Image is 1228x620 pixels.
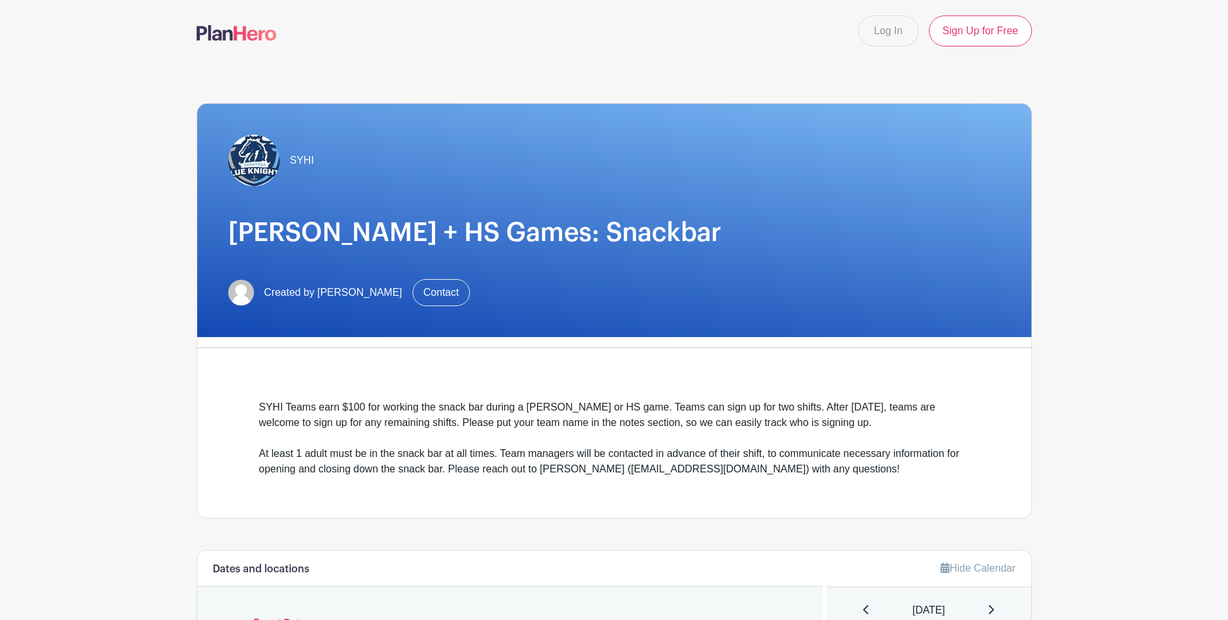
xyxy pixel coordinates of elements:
a: Sign Up for Free [929,15,1031,46]
a: Log In [858,15,919,46]
span: [DATE] [913,603,945,618]
h1: [PERSON_NAME] + HS Games: Snackbar [228,217,1000,248]
a: Contact [413,279,470,306]
h6: Dates and locations [213,563,309,576]
img: default-ce2991bfa6775e67f084385cd625a349d9dcbb7a52a09fb2fda1e96e2d18dcdb.png [228,280,254,305]
span: Created by [PERSON_NAME] [264,285,402,300]
div: SYHI Teams earn $100 for working the snack bar during a [PERSON_NAME] or HS game. Teams can sign ... [259,400,970,477]
a: Hide Calendar [940,563,1015,574]
span: SYHI [290,153,314,168]
img: logo-507f7623f17ff9eddc593b1ce0a138ce2505c220e1c5a4e2b4648c50719b7d32.svg [197,25,277,41]
img: SYHI%20Logo_GOOD.jpeg [228,135,280,186]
